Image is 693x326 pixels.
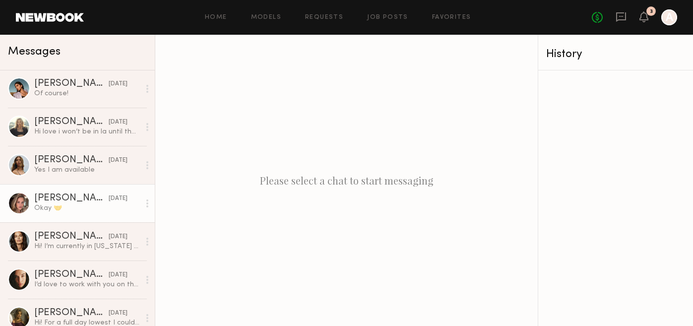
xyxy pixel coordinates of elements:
a: Home [205,14,227,21]
div: [DATE] [109,156,127,165]
div: Hi! I’m currently in [US_STATE] until [DATE], where would your shoot be? [34,242,140,251]
a: A [661,9,677,25]
span: Messages [8,46,61,58]
div: [DATE] [109,118,127,127]
div: [PERSON_NAME] [34,270,109,280]
div: Okay 🤝 [34,203,140,213]
a: Job Posts [367,14,408,21]
div: [DATE] [109,309,127,318]
div: History [546,49,685,60]
div: [DATE] [109,270,127,280]
a: Models [251,14,281,21]
div: [PERSON_NAME] [34,79,109,89]
div: Please select a chat to start messaging [155,35,538,326]
a: Favorites [432,14,471,21]
div: Hi love i won’t be in la until the [DATE] since im doing Paris fashionweek say that in case they ... [34,127,140,136]
div: Of course! [34,89,140,98]
div: [PERSON_NAME] [34,232,109,242]
div: [DATE] [109,194,127,203]
div: Yes I am available [34,165,140,175]
div: [PERSON_NAME] [34,155,109,165]
div: 3 [650,9,653,14]
a: Requests [305,14,343,21]
div: [DATE] [109,232,127,242]
div: [PERSON_NAME] [34,194,109,203]
div: [PERSON_NAME] [34,117,109,127]
div: [DATE] [109,79,127,89]
div: [PERSON_NAME] [34,308,109,318]
div: I’d love to work with you on the 24th if you choose me and it’s confirmed [34,280,140,289]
